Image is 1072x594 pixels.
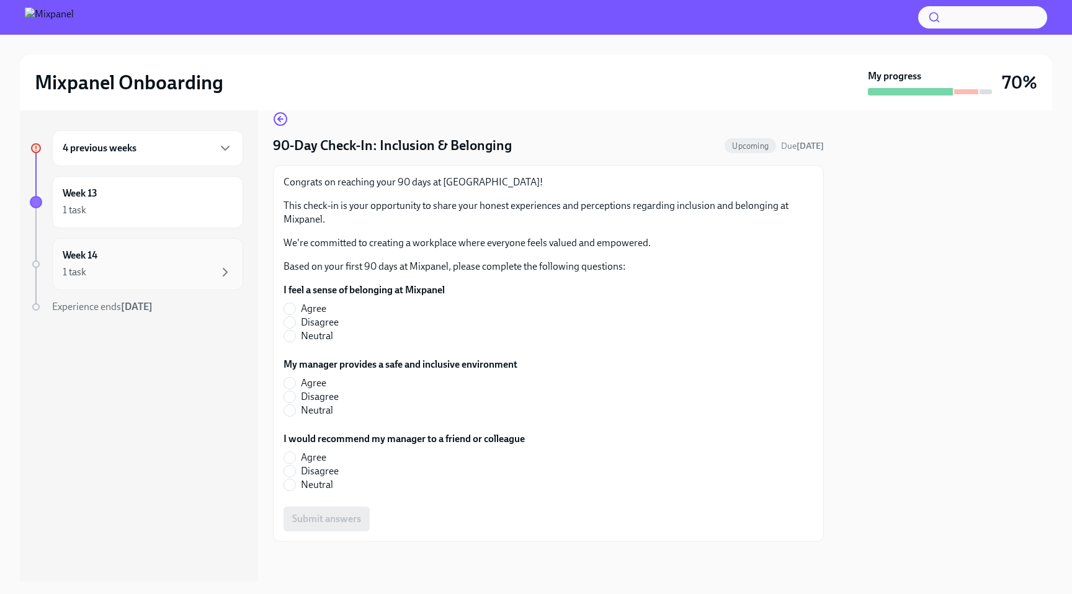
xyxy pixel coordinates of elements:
div: 1 task [63,203,86,217]
span: Neutral [301,404,333,417]
span: Disagree [301,316,339,329]
a: Week 131 task [30,176,243,228]
a: Week 141 task [30,238,243,290]
h6: 4 previous weeks [63,141,136,155]
span: Upcoming [725,141,776,151]
strong: My progress [868,69,921,83]
p: Based on your first 90 days at Mixpanel, please complete the following questions: [284,260,813,273]
div: 1 task [63,265,86,279]
span: Agree [301,302,326,316]
div: 4 previous weeks [52,130,243,166]
h6: Week 14 [63,249,97,262]
span: Agree [301,451,326,464]
p: This check-in is your opportunity to share your honest experiences and perceptions regarding incl... [284,199,813,226]
h4: 90-Day Check-In: Inclusion & Belonging [273,136,512,155]
h6: Week 13 [63,187,97,200]
span: Disagree [301,390,339,404]
span: Experience ends [52,301,153,313]
p: We're committed to creating a workplace where everyone feels valued and empowered. [284,236,813,250]
h3: 70% [1002,71,1037,94]
p: Congrats on reaching your 90 days at [GEOGRAPHIC_DATA]! [284,175,813,189]
img: Mixpanel [25,7,74,27]
strong: [DATE] [797,141,824,151]
span: Due [781,141,824,151]
label: I would recommend my manager to a friend or colleague [284,432,525,446]
span: Neutral [301,478,333,492]
label: I feel a sense of belonging at Mixpanel [284,283,445,297]
label: My manager provides a safe and inclusive environment [284,358,517,371]
h2: Mixpanel Onboarding [35,70,223,95]
span: Agree [301,376,326,390]
strong: [DATE] [121,301,153,313]
span: August 29th, 2025 12:00 [781,140,824,152]
span: Neutral [301,329,333,343]
span: Disagree [301,464,339,478]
